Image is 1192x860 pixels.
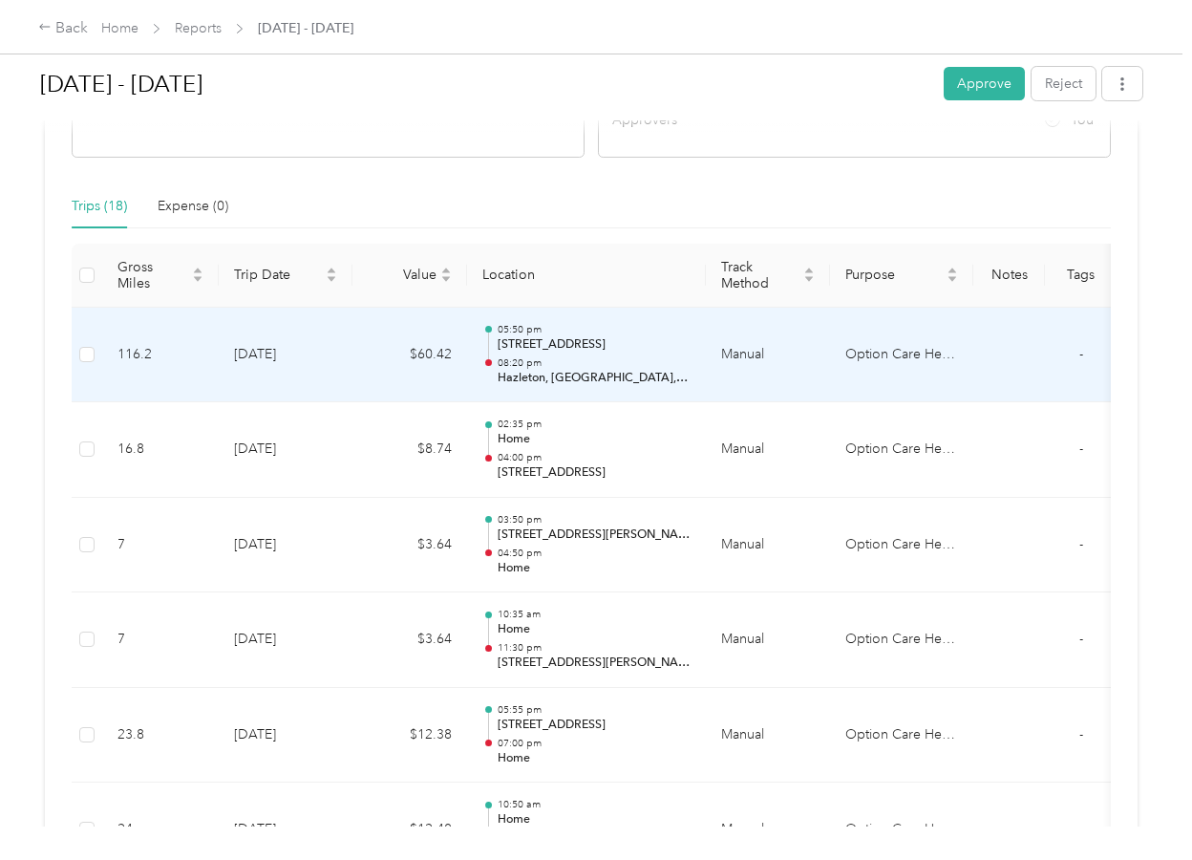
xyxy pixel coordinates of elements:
[498,560,691,577] p: Home
[498,431,691,448] p: Home
[498,641,691,655] p: 11:30 pm
[234,267,322,283] span: Trip Date
[219,402,352,498] td: [DATE]
[192,265,203,276] span: caret-up
[498,811,691,828] p: Home
[40,61,930,107] h1: Sep 1 - 30, 2025
[498,513,691,527] p: 03:50 pm
[498,418,691,431] p: 02:35 pm
[368,267,436,283] span: Value
[101,20,138,36] a: Home
[1085,753,1192,860] iframe: Everlance-gr Chat Button Frame
[192,273,203,285] span: caret-down
[498,608,691,621] p: 10:35 am
[498,527,691,544] p: [STREET_ADDRESS][PERSON_NAME]
[219,592,352,688] td: [DATE]
[1079,631,1083,647] span: -
[352,592,467,688] td: $3.64
[830,244,973,308] th: Purpose
[498,750,691,767] p: Home
[947,265,958,276] span: caret-up
[102,308,219,403] td: 116.2
[1045,244,1117,308] th: Tags
[498,703,691,717] p: 05:55 pm
[352,308,467,403] td: $60.42
[498,356,691,370] p: 08:20 pm
[498,451,691,464] p: 04:00 pm
[440,273,452,285] span: caret-down
[830,308,973,403] td: Option Care Health
[498,737,691,750] p: 07:00 pm
[944,67,1025,100] button: Approve
[352,402,467,498] td: $8.74
[845,267,943,283] span: Purpose
[1032,67,1096,100] button: Reject
[352,498,467,593] td: $3.64
[117,259,188,291] span: Gross Miles
[721,259,799,291] span: Track Method
[352,688,467,784] td: $12.38
[830,688,973,784] td: Option Care Health
[352,244,467,308] th: Value
[706,244,830,308] th: Track Method
[498,621,691,638] p: Home
[498,323,691,336] p: 05:50 pm
[973,244,1045,308] th: Notes
[219,688,352,784] td: [DATE]
[102,592,219,688] td: 7
[706,402,830,498] td: Manual
[1079,346,1083,362] span: -
[467,244,706,308] th: Location
[258,18,353,38] span: [DATE] - [DATE]
[38,17,88,40] div: Back
[706,592,830,688] td: Manual
[102,244,219,308] th: Gross Miles
[803,273,815,285] span: caret-down
[803,265,815,276] span: caret-up
[158,196,228,217] div: Expense (0)
[1079,821,1083,837] span: -
[498,798,691,811] p: 10:50 am
[498,547,691,560] p: 04:50 pm
[102,688,219,784] td: 23.8
[326,273,337,285] span: caret-down
[498,717,691,734] p: [STREET_ADDRESS]
[1079,536,1083,552] span: -
[219,498,352,593] td: [DATE]
[175,20,222,36] a: Reports
[706,688,830,784] td: Manual
[498,464,691,482] p: [STREET_ADDRESS]
[219,244,352,308] th: Trip Date
[1079,726,1083,742] span: -
[498,370,691,387] p: Hazleton, [GEOGRAPHIC_DATA], [GEOGRAPHIC_DATA]
[102,498,219,593] td: 7
[830,592,973,688] td: Option Care Health
[72,196,127,217] div: Trips (18)
[830,498,973,593] td: Option Care Health
[1079,441,1083,457] span: -
[947,273,958,285] span: caret-down
[326,265,337,276] span: caret-up
[706,308,830,403] td: Manual
[440,265,452,276] span: caret-up
[830,402,973,498] td: Option Care Health
[102,402,219,498] td: 16.8
[498,336,691,354] p: [STREET_ADDRESS]
[219,308,352,403] td: [DATE]
[498,655,691,672] p: [STREET_ADDRESS][PERSON_NAME]
[706,498,830,593] td: Manual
